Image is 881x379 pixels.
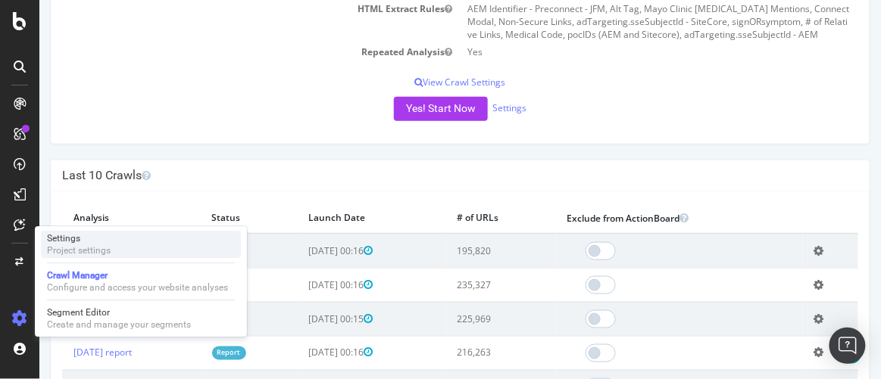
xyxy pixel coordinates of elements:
td: Yes [421,43,820,61]
td: 225,969 [407,302,517,336]
a: Settings [453,101,487,114]
h4: Last 10 Crawls [23,168,819,183]
a: Report [173,346,207,359]
span: [DATE] 00:16 [270,244,334,257]
div: Segment Editor [47,306,191,318]
td: 216,263 [407,336,517,370]
th: # of URLs [407,203,517,234]
th: Status [161,203,258,234]
a: [DATE] report [34,244,92,257]
button: Yes! Start Now [355,97,448,121]
div: Settings [47,232,111,244]
td: 195,820 [407,234,517,269]
div: Open Intercom Messenger [829,328,866,364]
th: Analysis [23,203,161,234]
span: [DATE] 00:16 [270,346,334,359]
a: Segment EditorCreate and manage your segments [41,305,241,332]
a: Report [173,244,207,257]
th: Launch Date [258,203,407,234]
td: 235,327 [407,268,517,302]
div: Crawl Manager [47,269,228,281]
a: Report [173,278,207,291]
span: [DATE] 00:15 [270,312,334,325]
div: Project settings [47,244,111,256]
a: [DATE] report [34,312,92,325]
a: Report [173,312,207,325]
span: [DATE] 00:16 [270,278,334,291]
td: Repeated Analysis [23,43,421,61]
th: Exclude from ActionBoard [517,203,764,234]
a: [DATE] report [34,278,92,291]
a: SettingsProject settings [41,231,241,258]
p: View Crawl Settings [23,76,819,89]
a: [DATE] report [34,346,92,359]
div: Configure and access your website analyses [47,281,228,294]
a: Crawl ManagerConfigure and access your website analyses [41,268,241,295]
div: Create and manage your segments [47,318,191,331]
